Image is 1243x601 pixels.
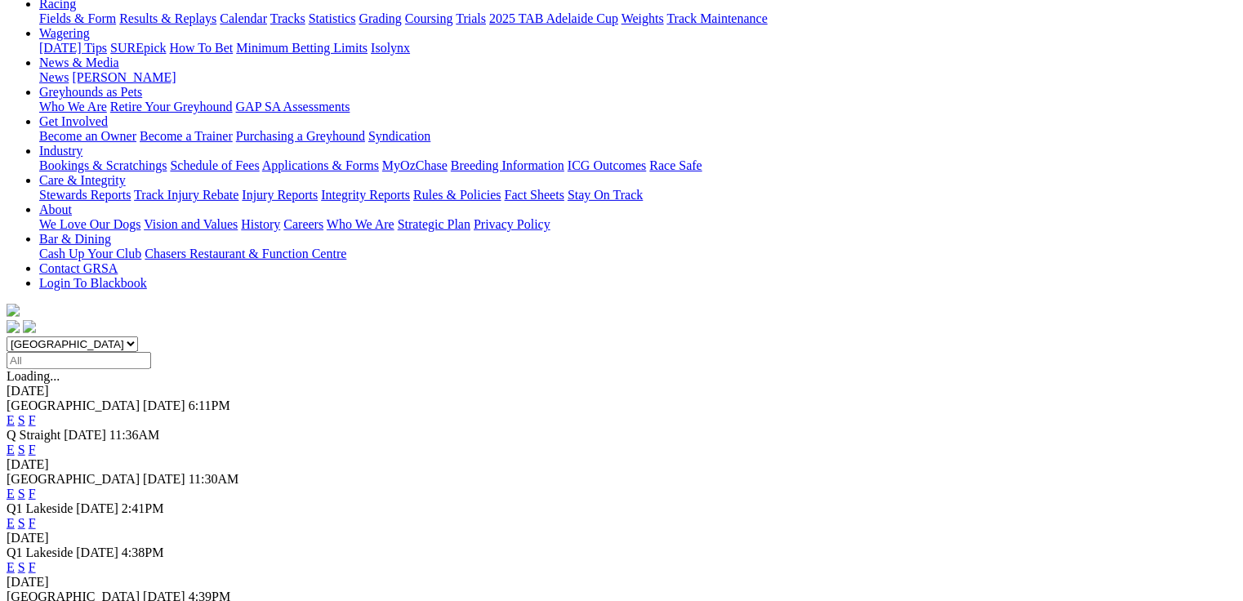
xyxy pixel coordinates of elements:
[39,11,1236,26] div: Racing
[119,11,216,25] a: Results & Replays
[241,217,280,231] a: History
[110,41,166,55] a: SUREpick
[371,41,410,55] a: Isolynx
[143,472,185,486] span: [DATE]
[7,531,1236,545] div: [DATE]
[451,158,564,172] a: Breeding Information
[39,232,111,246] a: Bar & Dining
[170,41,234,55] a: How To Bet
[39,247,1236,261] div: Bar & Dining
[7,487,15,501] a: E
[236,100,350,114] a: GAP SA Assessments
[39,173,126,187] a: Care & Integrity
[29,443,36,456] a: F
[7,472,140,486] span: [GEOGRAPHIC_DATA]
[170,158,259,172] a: Schedule of Fees
[7,369,60,383] span: Loading...
[39,70,69,84] a: News
[72,70,176,84] a: [PERSON_NAME]
[39,26,90,40] a: Wagering
[7,384,1236,398] div: [DATE]
[39,129,136,143] a: Become an Owner
[29,413,36,427] a: F
[621,11,664,25] a: Weights
[7,352,151,369] input: Select date
[568,188,643,202] a: Stay On Track
[39,100,1236,114] div: Greyhounds as Pets
[39,276,147,290] a: Login To Blackbook
[413,188,501,202] a: Rules & Policies
[76,501,118,515] span: [DATE]
[7,545,73,559] span: Q1 Lakeside
[262,158,379,172] a: Applications & Forms
[145,247,346,260] a: Chasers Restaurant & Function Centre
[7,560,15,574] a: E
[7,501,73,515] span: Q1 Lakeside
[359,11,402,25] a: Grading
[398,217,470,231] a: Strategic Plan
[18,487,25,501] a: S
[122,501,164,515] span: 2:41PM
[134,188,238,202] a: Track Injury Rebate
[189,472,239,486] span: 11:30AM
[236,129,365,143] a: Purchasing a Greyhound
[18,443,25,456] a: S
[29,487,36,501] a: F
[505,188,564,202] a: Fact Sheets
[39,158,167,172] a: Bookings & Scratchings
[7,516,15,530] a: E
[18,413,25,427] a: S
[568,158,646,172] a: ICG Outcomes
[7,428,60,442] span: Q Straight
[39,70,1236,85] div: News & Media
[236,41,368,55] a: Minimum Betting Limits
[7,457,1236,472] div: [DATE]
[122,545,164,559] span: 4:38PM
[39,11,116,25] a: Fields & Form
[29,516,36,530] a: F
[39,85,142,99] a: Greyhounds as Pets
[242,188,318,202] a: Injury Reports
[456,11,486,25] a: Trials
[23,320,36,333] img: twitter.svg
[110,100,233,114] a: Retire Your Greyhound
[64,428,106,442] span: [DATE]
[29,560,36,574] a: F
[189,398,230,412] span: 6:11PM
[39,41,107,55] a: [DATE] Tips
[39,188,1236,203] div: Care & Integrity
[143,398,185,412] span: [DATE]
[667,11,768,25] a: Track Maintenance
[7,398,140,412] span: [GEOGRAPHIC_DATA]
[39,56,119,69] a: News & Media
[474,217,550,231] a: Privacy Policy
[39,261,118,275] a: Contact GRSA
[270,11,305,25] a: Tracks
[39,114,108,128] a: Get Involved
[283,217,323,231] a: Careers
[39,203,72,216] a: About
[368,129,430,143] a: Syndication
[327,217,394,231] a: Who We Are
[39,188,131,202] a: Stewards Reports
[7,413,15,427] a: E
[7,575,1236,590] div: [DATE]
[39,158,1236,173] div: Industry
[7,443,15,456] a: E
[39,144,82,158] a: Industry
[109,428,160,442] span: 11:36AM
[405,11,453,25] a: Coursing
[39,217,1236,232] div: About
[489,11,618,25] a: 2025 TAB Adelaide Cup
[39,217,140,231] a: We Love Our Dogs
[140,129,233,143] a: Become a Trainer
[220,11,267,25] a: Calendar
[18,516,25,530] a: S
[649,158,702,172] a: Race Safe
[309,11,356,25] a: Statistics
[7,304,20,317] img: logo-grsa-white.png
[7,320,20,333] img: facebook.svg
[39,100,107,114] a: Who We Are
[18,560,25,574] a: S
[321,188,410,202] a: Integrity Reports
